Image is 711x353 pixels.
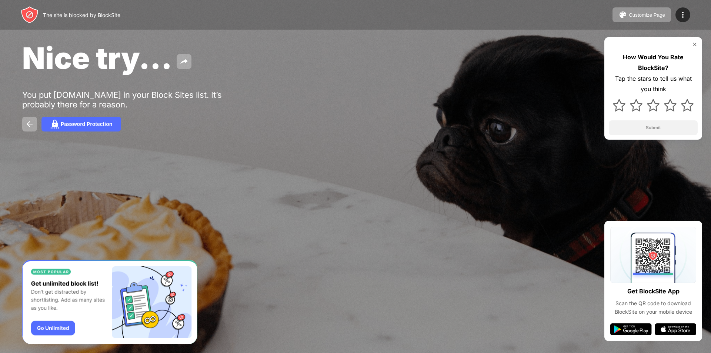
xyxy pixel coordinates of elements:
img: rate-us-close.svg [692,41,698,47]
img: qrcode.svg [610,227,696,283]
div: You put [DOMAIN_NAME] in your Block Sites list. It’s probably there for a reason. [22,90,251,109]
img: star.svg [613,99,625,111]
div: Password Protection [61,121,112,127]
div: Scan the QR code to download BlockSite on your mobile device [610,299,696,316]
div: How Would You Rate BlockSite? [609,52,698,73]
img: star.svg [664,99,677,111]
iframe: Banner [22,260,197,344]
span: Nice try... [22,40,172,76]
button: Password Protection [41,117,121,131]
div: The site is blocked by BlockSite [43,12,120,18]
img: header-logo.svg [21,6,39,24]
img: google-play.svg [610,323,652,335]
img: pallet.svg [618,10,627,19]
button: Customize Page [612,7,671,22]
img: password.svg [50,120,59,129]
div: Tap the stars to tell us what you think [609,73,698,95]
img: share.svg [180,57,188,66]
img: star.svg [647,99,660,111]
img: menu-icon.svg [678,10,687,19]
div: Customize Page [629,12,665,18]
div: Get BlockSite App [627,286,680,297]
img: back.svg [25,120,34,129]
img: star.svg [630,99,642,111]
button: Submit [609,120,698,135]
img: app-store.svg [655,323,696,335]
img: star.svg [681,99,694,111]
